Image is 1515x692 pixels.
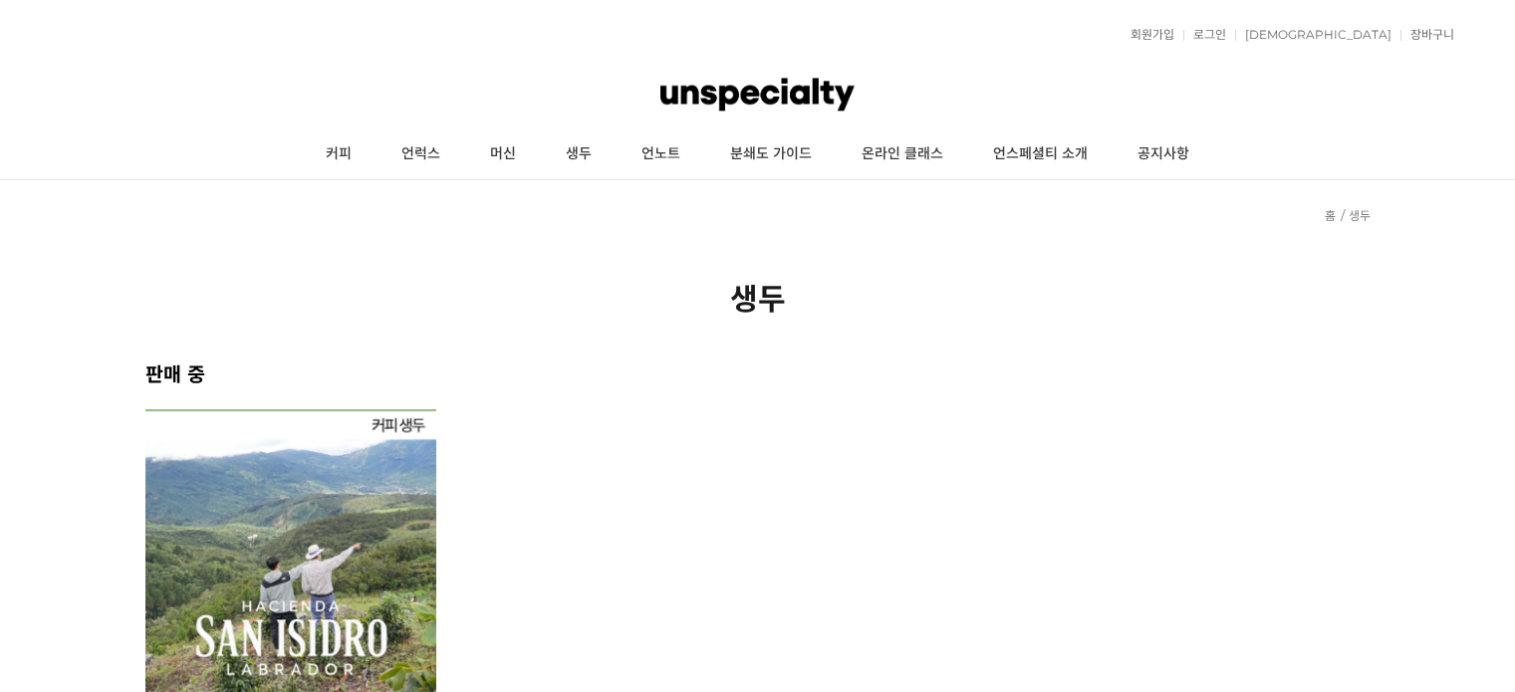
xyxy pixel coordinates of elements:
a: 회원가입 [1121,29,1174,41]
a: 온라인 클래스 [837,129,968,179]
a: 머신 [465,129,541,179]
a: 로그인 [1183,29,1226,41]
a: 장바구니 [1400,29,1454,41]
a: 생두 [1349,208,1371,223]
a: 언럭스 [377,129,465,179]
h2: 생두 [145,275,1371,319]
a: 언스페셜티 소개 [968,129,1113,179]
a: 생두 [541,129,617,179]
a: 분쇄도 가이드 [705,129,837,179]
a: 커피 [301,129,377,179]
a: 홈 [1325,208,1336,223]
a: 공지사항 [1113,129,1214,179]
a: 언노트 [617,129,705,179]
a: [DEMOGRAPHIC_DATA] [1235,29,1391,41]
img: 언스페셜티 몰 [660,65,854,124]
h2: 판매 중 [145,358,1371,387]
